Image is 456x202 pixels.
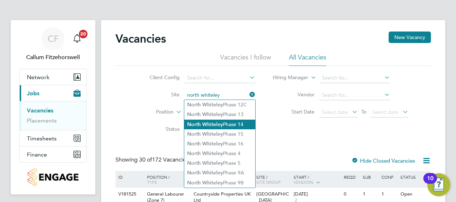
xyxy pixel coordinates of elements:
[255,171,292,188] div: Site /
[319,90,390,100] input: Search for...
[138,126,180,132] label: Status
[27,135,57,142] span: Timesheets
[187,180,201,186] b: North
[399,188,430,201] div: Open
[289,53,326,66] li: All Vacancies
[187,170,201,176] b: North
[20,130,86,146] button: Timesheets
[294,191,340,197] div: [DATE]
[27,107,53,114] a: Vacancies
[361,171,380,183] div: Sub
[361,188,380,201] div: 1
[202,141,223,147] b: Whiteley
[117,171,142,183] div: ID
[20,146,86,162] button: Finance
[273,91,314,98] label: Vendor
[27,151,47,158] span: Finance
[273,109,314,115] label: Start Date
[142,171,192,188] div: Position /
[380,188,398,201] div: 1
[20,101,86,130] div: Jobs
[187,141,201,147] b: North
[187,131,201,137] b: North
[11,20,95,194] nav: Main navigation
[20,85,86,101] button: Jobs
[115,156,190,164] div: Showing
[79,30,87,38] span: 20
[187,150,201,157] b: North
[202,150,223,157] b: Whiteley
[184,178,255,188] li: Phase 9B
[27,74,49,81] span: Network
[184,100,255,110] li: Phase 12C
[185,73,255,83] input: Search for...
[147,179,157,185] span: Type
[427,178,433,188] div: 10
[342,188,361,201] div: 0
[139,156,152,163] span: 30 of
[139,156,189,163] span: 172 Vacancies
[184,168,255,178] li: Phase 9A
[294,179,314,185] span: Vendors
[184,158,255,168] li: Phase 5
[202,111,223,117] b: Whiteley
[187,102,201,108] b: North
[202,131,223,137] b: Whiteley
[292,171,342,189] div: Start /
[184,129,255,139] li: Phase 15
[115,32,166,46] h2: Vacancies
[359,107,369,116] span: To
[427,173,450,196] button: Open Resource Center, 10 new notifications
[202,102,223,108] b: Whiteley
[202,180,223,186] b: Whiteley
[184,139,255,149] li: Phase 16
[184,120,255,129] li: Phase 14
[70,27,84,50] a: 20
[202,121,223,128] b: Whiteley
[19,27,87,62] a: CFCallum Fitzehorswell
[319,73,390,83] input: Search for...
[28,168,78,186] img: countryside-properties-logo-retina.png
[19,53,87,62] span: Callum Fitzehorswell
[267,74,308,81] label: Hiring Manager
[184,149,255,158] li: Phase 4
[27,90,39,97] span: Jobs
[19,168,87,186] a: Go to home page
[399,171,430,183] div: Status
[132,109,174,116] label: Position
[187,160,201,166] b: North
[220,53,271,66] li: Vacancies I follow
[202,160,223,166] b: Whiteley
[20,69,86,85] button: Network
[48,34,59,43] span: CF
[389,32,431,43] button: New Vacancy
[185,90,255,100] input: Search for...
[138,74,180,81] label: Client Config
[380,171,398,183] div: Conf
[342,171,361,183] div: Reqd
[117,188,142,201] div: V181525
[184,110,255,119] li: Phase 13
[351,157,415,164] label: Hide Closed Vacancies
[27,117,57,124] a: Placements
[187,111,201,117] b: North
[138,91,180,98] label: Site
[187,121,201,128] b: North
[372,109,398,115] span: Select date
[202,170,223,176] b: Whiteley
[256,179,281,185] span: Site Group
[322,109,348,115] span: Select date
